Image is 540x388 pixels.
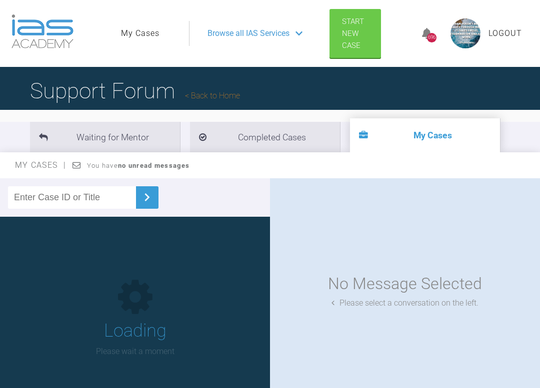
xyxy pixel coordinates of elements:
[11,14,73,48] img: logo-light.3e3ef733.png
[8,186,136,209] input: Enter Case ID or Title
[30,73,240,108] h1: Support Forum
[488,27,522,40] a: Logout
[96,345,174,358] p: Please wait a moment
[104,317,166,346] h1: Loading
[450,18,480,48] img: profile.png
[118,162,189,169] strong: no unread messages
[15,160,66,170] span: My Cases
[207,27,289,40] span: Browse all IAS Services
[185,91,240,100] a: Back to Home
[331,297,478,310] div: Please select a conversation on the left.
[427,33,436,42] div: 696
[139,189,155,205] img: chevronRight.28bd32b0.svg
[328,271,482,297] div: No Message Selected
[190,122,340,152] li: Completed Cases
[342,17,364,50] span: Start New Case
[87,162,189,169] span: You have
[121,27,159,40] a: My Cases
[30,122,180,152] li: Waiting for Mentor
[329,9,381,58] a: Start New Case
[350,118,500,152] li: My Cases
